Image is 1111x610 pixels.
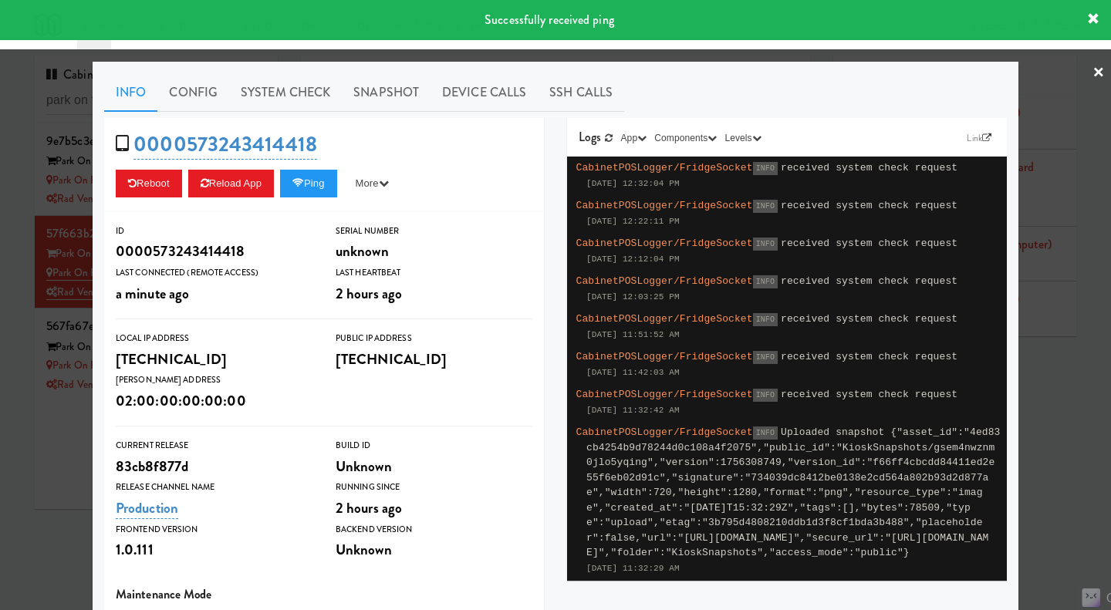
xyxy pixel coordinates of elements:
[229,73,342,112] a: System Check
[753,426,778,440] span: INFO
[781,238,957,249] span: received system check request
[650,130,721,146] button: Components
[116,372,312,388] div: [PERSON_NAME] Address
[586,564,680,573] span: [DATE] 11:32:29 AM
[116,537,312,563] div: 1.0.111
[116,265,312,281] div: Last Connected (Remote Access)
[104,73,157,112] a: Info
[576,426,753,438] span: CabinetPOSLogger/FridgeSocket
[576,313,753,325] span: CabinetPOSLogger/FridgeSocket
[343,170,401,197] button: More
[485,11,614,29] span: Successfully received ping
[753,389,778,402] span: INFO
[116,585,212,603] span: Maintenance Mode
[576,162,753,174] span: CabinetPOSLogger/FridgeSocket
[538,73,624,112] a: SSH Calls
[116,522,312,538] div: Frontend Version
[586,254,680,264] span: [DATE] 12:12:04 PM
[116,331,312,346] div: Local IP Address
[586,330,680,339] span: [DATE] 11:51:52 AM
[116,497,178,519] a: Production
[336,331,532,346] div: Public IP Address
[721,130,765,146] button: Levels
[133,130,317,160] a: 0000573243414418
[336,265,532,281] div: Last Heartbeat
[576,389,753,400] span: CabinetPOSLogger/FridgeSocket
[280,170,337,197] button: Ping
[753,238,778,251] span: INFO
[116,238,312,265] div: 0000573243414418
[116,224,312,239] div: ID
[431,73,538,112] a: Device Calls
[1092,49,1105,97] a: ×
[753,351,778,364] span: INFO
[781,162,957,174] span: received system check request
[576,200,753,211] span: CabinetPOSLogger/FridgeSocket
[336,346,532,372] div: [TECHNICAL_ID]
[116,453,312,480] div: 83cb8f877d
[336,224,532,239] div: Serial Number
[781,313,957,325] span: received system check request
[586,292,680,302] span: [DATE] 12:03:25 PM
[617,130,651,146] button: App
[586,406,680,415] span: [DATE] 11:32:42 AM
[336,522,532,538] div: Backend Version
[336,537,532,563] div: Unknown
[753,275,778,288] span: INFO
[116,283,189,304] span: a minute ago
[116,388,312,414] div: 02:00:00:00:00:00
[116,438,312,453] div: Current Release
[781,200,957,211] span: received system check request
[157,73,229,112] a: Config
[963,130,995,146] a: Link
[116,346,312,372] div: [TECHNICAL_ID]
[753,162,778,175] span: INFO
[576,238,753,249] span: CabinetPOSLogger/FridgeSocket
[116,170,182,197] button: Reboot
[576,351,753,362] span: CabinetPOSLogger/FridgeSocket
[576,275,753,287] span: CabinetPOSLogger/FridgeSocket
[781,275,957,287] span: received system check request
[336,283,402,304] span: 2 hours ago
[586,426,1001,558] span: Uploaded snapshot {"asset_id":"4ed83cb4254b9d78244d0c108a4f2075","public_id":"KioskSnapshots/gsem...
[579,128,601,146] span: Logs
[781,351,957,362] span: received system check request
[753,200,778,213] span: INFO
[586,368,680,377] span: [DATE] 11:42:03 AM
[342,73,431,112] a: Snapshot
[336,480,532,495] div: Running Since
[753,313,778,326] span: INFO
[336,238,532,265] div: unknown
[336,453,532,480] div: Unknown
[586,217,680,226] span: [DATE] 12:22:11 PM
[586,179,680,188] span: [DATE] 12:32:04 PM
[781,389,957,400] span: received system check request
[336,438,532,453] div: Build Id
[116,480,312,495] div: Release Channel Name
[336,497,402,518] span: 2 hours ago
[188,170,274,197] button: Reload App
